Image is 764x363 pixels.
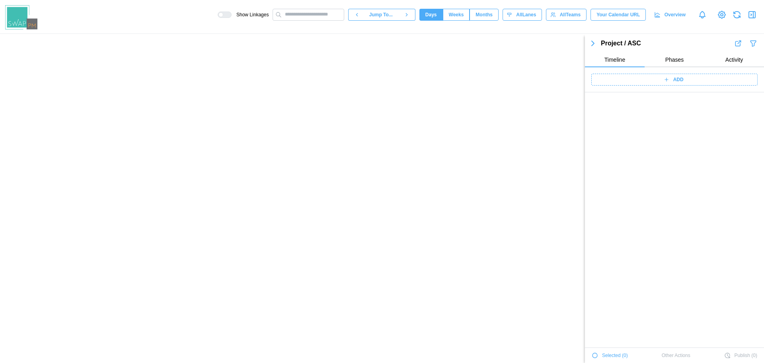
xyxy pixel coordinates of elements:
[601,39,734,49] div: Project / ASC
[560,9,581,20] span: All Teams
[516,9,536,20] span: All Lanes
[476,9,493,20] span: Months
[673,74,684,85] span: ADD
[369,9,393,20] span: Jump To...
[665,9,686,20] span: Overview
[604,57,625,62] span: Timeline
[5,5,37,29] img: Swap PM Logo
[746,9,758,20] button: Close Drawer
[749,39,758,48] button: Filter
[596,9,640,20] span: Your Calendar URL
[725,57,743,62] span: Activity
[696,8,709,21] a: Notifications
[449,9,464,20] span: Weeks
[716,9,727,20] a: View Project
[425,9,437,20] span: Days
[665,57,684,62] span: Phases
[602,350,628,361] span: Selected ( 0 )
[731,9,743,20] button: Refresh Grid
[232,12,269,18] span: Show Linkages
[734,39,743,48] button: Export Results
[591,349,628,361] button: Selected (0)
